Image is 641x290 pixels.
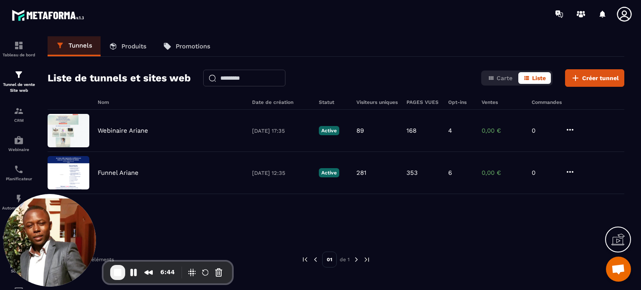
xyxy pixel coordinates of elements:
p: 0 [532,169,557,177]
button: Liste [518,72,551,84]
p: 89 [356,127,364,134]
img: next [363,256,371,263]
span: Carte [497,75,512,81]
p: 4 [448,127,452,134]
p: 01 [322,252,337,267]
a: Produits [101,36,155,56]
a: schedulerschedulerPlanificateur [2,158,35,187]
img: formation [14,106,24,116]
button: Créer tunnel [565,69,624,87]
p: 0,00 € [482,169,523,177]
h6: Commandes [532,99,562,105]
button: Carte [483,72,517,84]
a: automationsautomationsWebinaire [2,129,35,158]
a: automationsautomationsAutomatisations [2,187,35,217]
div: Ouvrir le chat [606,257,631,282]
p: Réseaux Sociaux [2,264,35,273]
p: Espace membre [2,235,35,240]
a: Promotions [155,36,219,56]
p: Promotions [176,43,210,50]
p: 281 [356,169,366,177]
p: [DATE] 12:35 [252,170,310,176]
p: Tableau de bord [2,53,35,57]
img: automations [14,194,24,204]
img: image [48,156,89,189]
p: 0 [532,127,557,134]
img: formation [14,40,24,50]
img: next [353,256,360,263]
p: Webinaire [2,147,35,152]
h6: Statut [319,99,348,105]
p: Active [319,168,339,177]
h6: Ventes [482,99,523,105]
a: formationformationTunnel de vente Site web [2,63,35,100]
p: Planificateur [2,177,35,181]
img: formation [14,70,24,80]
p: 6 [448,169,452,177]
a: formationformationCRM [2,100,35,129]
h6: Date de création [252,99,310,105]
img: logo [12,8,87,23]
span: Liste [532,75,546,81]
p: Webinaire Ariane [98,127,148,134]
p: Produits [121,43,146,50]
h6: Visiteurs uniques [356,99,398,105]
p: Active [319,126,339,135]
a: Tunnels [48,36,101,56]
p: 0,00 € [482,127,523,134]
a: formationformationTableau de bord [2,34,35,63]
img: prev [301,256,309,263]
p: Funnel Ariane [98,169,139,177]
p: CRM [2,118,35,123]
a: automationsautomationsEspace membre [2,217,35,246]
p: de 1 [340,256,350,263]
img: automations [14,135,24,145]
h6: Opt-ins [448,99,473,105]
p: Automatisations [2,206,35,210]
img: image [48,114,89,147]
img: prev [312,256,319,263]
span: Créer tunnel [582,74,619,82]
h2: Liste de tunnels et sites web [48,70,191,86]
img: scheduler [14,164,24,174]
p: Tunnel de vente Site web [2,82,35,93]
p: 353 [406,169,418,177]
h6: Nom [98,99,244,105]
a: social-networksocial-networkRéseaux Sociaux [2,246,35,280]
p: 168 [406,127,416,134]
h6: PAGES VUES [406,99,440,105]
p: Tunnels [68,42,92,49]
p: [DATE] 17:35 [252,128,310,134]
